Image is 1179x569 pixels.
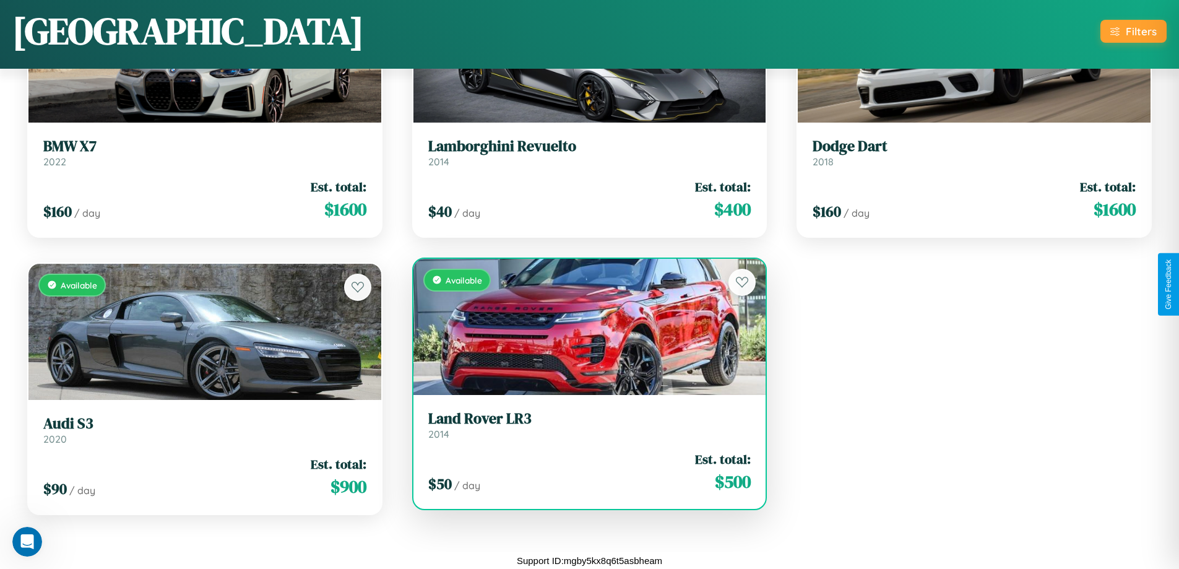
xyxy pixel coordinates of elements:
span: 2020 [43,433,67,445]
a: BMW X72022 [43,137,366,168]
span: / day [454,479,480,492]
span: $ 900 [330,474,366,499]
h3: Land Rover LR3 [428,410,751,428]
span: $ 500 [715,469,751,494]
a: Land Rover LR32014 [428,410,751,440]
button: Filters [1100,20,1167,43]
h3: BMW X7 [43,137,366,155]
span: / day [844,207,870,219]
span: $ 160 [813,201,841,222]
span: 2022 [43,155,66,168]
span: 2014 [428,428,449,440]
span: $ 50 [428,474,452,494]
span: Available [61,280,97,290]
p: Support ID: mgby5kx8q6t5asbheam [517,552,662,569]
a: Audi S32020 [43,415,366,445]
div: Filters [1126,25,1157,38]
span: / day [454,207,480,219]
div: Give Feedback [1164,259,1173,310]
span: $ 400 [714,197,751,222]
span: 2014 [428,155,449,168]
span: Est. total: [311,178,366,196]
iframe: Intercom live chat [12,527,42,557]
span: / day [69,484,95,497]
span: 2018 [813,155,834,168]
span: Est. total: [1080,178,1136,196]
span: $ 160 [43,201,72,222]
span: Est. total: [695,178,751,196]
a: Lamborghini Revuelto2014 [428,137,751,168]
span: Available [446,275,482,285]
h1: [GEOGRAPHIC_DATA] [12,6,364,56]
span: Est. total: [695,450,751,468]
span: $ 90 [43,479,67,499]
a: Dodge Dart2018 [813,137,1136,168]
span: $ 1600 [1094,197,1136,222]
h3: Audi S3 [43,415,366,433]
span: $ 40 [428,201,452,222]
h3: Lamborghini Revuelto [428,137,751,155]
h3: Dodge Dart [813,137,1136,155]
span: Est. total: [311,455,366,473]
span: $ 1600 [324,197,366,222]
span: / day [74,207,100,219]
